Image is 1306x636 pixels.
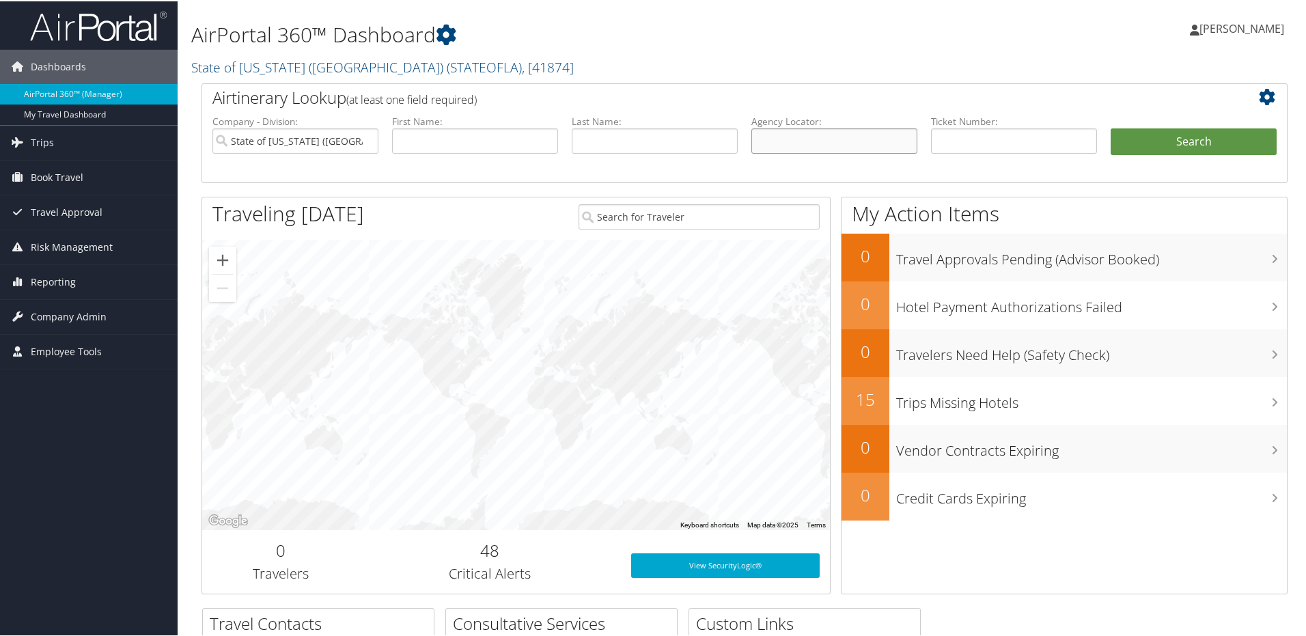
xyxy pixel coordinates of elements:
[31,264,76,298] span: Reporting
[842,376,1287,424] a: 15Trips Missing Hotels
[680,519,739,529] button: Keyboard shortcuts
[453,611,677,634] h2: Consultative Services
[31,194,102,228] span: Travel Approval
[896,337,1287,363] h3: Travelers Need Help (Safety Check)
[31,333,102,368] span: Employee Tools
[807,520,826,527] a: Terms (opens in new tab)
[191,19,929,48] h1: AirPortal 360™ Dashboard
[1190,7,1298,48] a: [PERSON_NAME]
[747,520,798,527] span: Map data ©2025
[31,299,107,333] span: Company Admin
[346,91,477,106] span: (at least one field required)
[212,198,364,227] h1: Traveling [DATE]
[842,471,1287,519] a: 0Credit Cards Expiring
[631,552,820,577] a: View SecurityLogic®
[579,203,820,228] input: Search for Traveler
[212,113,378,127] label: Company - Division:
[842,339,889,362] h2: 0
[572,113,738,127] label: Last Name:
[842,387,889,410] h2: 15
[522,57,574,75] span: , [ 41874 ]
[931,113,1097,127] label: Ticket Number:
[212,85,1186,108] h2: Airtinerary Lookup
[842,232,1287,280] a: 0Travel Approvals Pending (Advisor Booked)
[210,611,434,634] h2: Travel Contacts
[31,159,83,193] span: Book Travel
[751,113,917,127] label: Agency Locator:
[896,481,1287,507] h3: Credit Cards Expiring
[212,538,349,561] h2: 0
[842,243,889,266] h2: 0
[696,611,920,634] h2: Custom Links
[31,229,113,263] span: Risk Management
[31,49,86,83] span: Dashboards
[209,273,236,301] button: Zoom out
[392,113,558,127] label: First Name:
[206,511,251,529] img: Google
[842,280,1287,328] a: 0Hotel Payment Authorizations Failed
[842,482,889,506] h2: 0
[31,124,54,158] span: Trips
[370,563,611,582] h3: Critical Alerts
[896,290,1287,316] h3: Hotel Payment Authorizations Failed
[191,57,574,75] a: State of [US_STATE] ([GEOGRAPHIC_DATA])
[447,57,522,75] span: ( STATEOFLA )
[1111,127,1277,154] button: Search
[209,245,236,273] button: Zoom in
[842,291,889,314] h2: 0
[896,242,1287,268] h3: Travel Approvals Pending (Advisor Booked)
[842,198,1287,227] h1: My Action Items
[212,563,349,582] h3: Travelers
[30,9,167,41] img: airportal-logo.png
[896,385,1287,411] h3: Trips Missing Hotels
[206,511,251,529] a: Open this area in Google Maps (opens a new window)
[842,424,1287,471] a: 0Vendor Contracts Expiring
[896,433,1287,459] h3: Vendor Contracts Expiring
[370,538,611,561] h2: 48
[842,328,1287,376] a: 0Travelers Need Help (Safety Check)
[842,434,889,458] h2: 0
[1199,20,1284,35] span: [PERSON_NAME]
